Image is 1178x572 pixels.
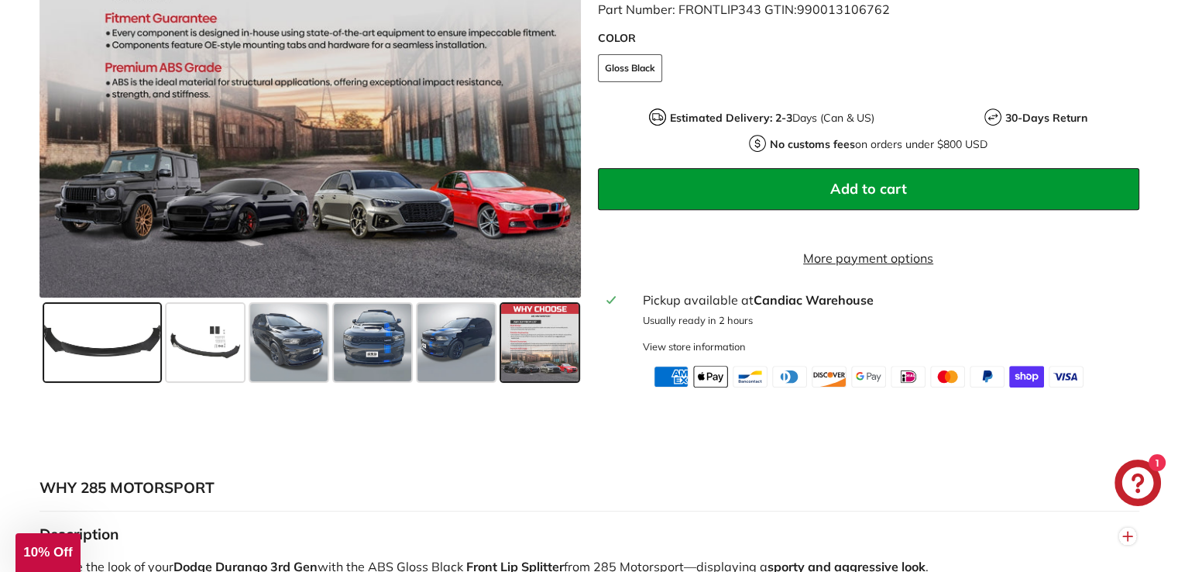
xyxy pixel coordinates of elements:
img: master [930,366,965,388]
img: paypal [970,366,1005,388]
div: View store information [642,339,745,354]
img: american_express [654,366,689,388]
p: Usually ready in 2 hours [642,313,1129,328]
button: Description [39,512,1139,558]
p: on orders under $800 USD [770,136,987,153]
button: Add to cart [598,168,1139,210]
a: More payment options [598,249,1139,267]
img: discover [812,366,847,388]
div: Pickup available at [642,291,1129,309]
img: visa [1049,366,1084,388]
label: COLOR [598,30,1139,47]
strong: No customs fees [770,137,855,151]
span: 990013106762 [797,2,890,17]
button: WHY 285 MOTORSPORT [39,465,1139,512]
strong: Estimated Delivery: 2-3 [670,111,792,125]
strong: 30-Days Return [1005,111,1087,125]
span: Part Number: FRONTLIP343 GTIN: [598,2,890,17]
img: diners_club [772,366,807,388]
p: Days (Can & US) [670,110,874,126]
inbox-online-store-chat: Shopify online store chat [1110,460,1166,510]
img: ideal [891,366,926,388]
img: google_pay [851,366,886,388]
img: bancontact [733,366,768,388]
strong: Candiac Warehouse [753,292,873,308]
div: 10% Off [15,533,81,572]
img: shopify_pay [1009,366,1044,388]
span: 10% Off [23,545,72,560]
img: apple_pay [693,366,728,388]
span: Add to cart [830,180,907,198]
